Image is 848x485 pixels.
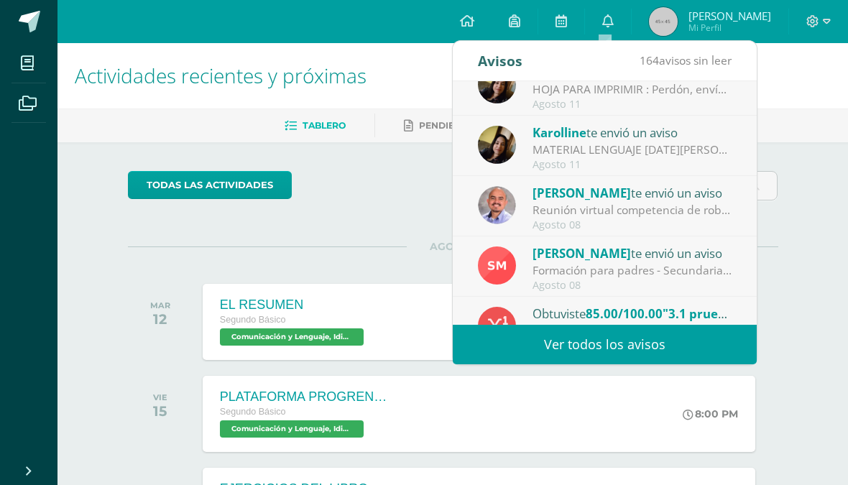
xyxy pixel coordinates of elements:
div: | SUMATIVO [533,323,732,339]
div: Reunión virtual competencia de robótica en Cobán: Buen día saludos cordiales, el día de hoy a las... [533,202,732,218]
div: te envió un aviso [533,123,732,142]
div: MATERIAL LENGUAJE MIÉRCOLES 13 DE AGOSTO : Buenas tardes estimados alumnos. Envío documento que d... [533,142,732,158]
div: te envió un aviso [533,183,732,202]
span: Comunicación y Lenguaje, Idioma Español 'C' [220,328,364,346]
a: Ver todos los avisos [453,325,757,364]
div: MAR [150,300,170,310]
div: 15 [153,402,167,420]
img: a4c9654d905a1a01dc2161da199b9124.png [478,246,516,285]
span: 164 [640,52,659,68]
img: fb79f5a91a3aae58e4c0de196cfe63c7.png [478,126,516,164]
span: Comunicación y Lenguaje, Idioma Español 'C' [220,420,364,438]
a: Pendientes de entrega [404,114,542,137]
div: PLATAFORMA PROGRENTIS [220,389,392,405]
span: 85.00/100.00 [586,305,663,322]
div: Agosto 08 [533,280,732,292]
img: f4ddca51a09d81af1cee46ad6847c426.png [478,186,516,224]
img: 45x45 [649,7,678,36]
div: 8:00 PM [683,407,738,420]
div: VIE [153,392,167,402]
div: Formación para padres - Secundaria: Estimada Familia Marista del Liceo Guatemala, saludos y bendi... [533,262,732,279]
div: Obtuviste en [533,304,732,323]
span: Actividades recientes y próximas [75,62,367,89]
div: HOJA PARA IMPRIMIR : Perdón, envío documento para impresión. Gracias. [533,81,732,98]
span: Tablero [303,120,346,131]
div: Agosto 11 [533,98,732,111]
img: fb79f5a91a3aae58e4c0de196cfe63c7.png [478,65,516,103]
span: Karolline [533,124,586,141]
a: Tablero [285,114,346,137]
span: Segundo Básico [220,407,286,417]
div: Avisos [478,41,522,80]
a: todas las Actividades [128,171,292,199]
span: AGOSTO [407,240,499,253]
span: Segundo Básico [220,315,286,325]
span: Mi Perfil [688,22,771,34]
div: 12 [150,310,170,328]
span: [PERSON_NAME] [533,245,631,262]
strong: Matemática [533,323,599,338]
span: [PERSON_NAME] [688,9,771,23]
div: EL RESUMEN [220,297,367,313]
span: [PERSON_NAME] [533,185,631,201]
div: Agosto 11 [533,159,732,171]
div: Agosto 08 [533,219,732,231]
span: Pendientes de entrega [419,120,542,131]
div: te envió un aviso [533,244,732,262]
span: avisos sin leer [640,52,732,68]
